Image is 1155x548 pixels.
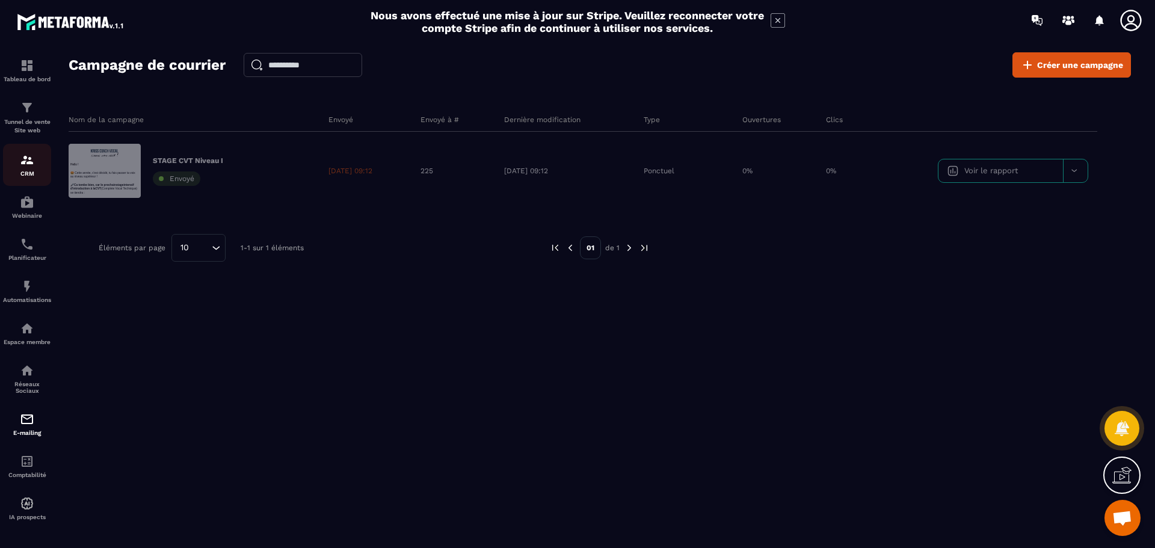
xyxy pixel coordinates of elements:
[17,11,125,32] img: logo
[3,49,51,91] a: formationformationTableau de bord
[20,100,34,115] img: formation
[565,242,576,253] img: prev
[1037,59,1123,71] span: Créer une campagne
[644,115,660,125] p: Type
[3,403,51,445] a: emailemailE-mailing
[20,363,34,378] img: social-network
[624,242,635,253] img: next
[69,115,144,125] p: Nom de la campagne
[3,228,51,270] a: schedulerschedulerPlanificateur
[6,131,18,141] span: 🎤
[328,115,353,125] p: Envoyé
[420,166,433,176] p: 225
[6,144,229,168] span: (Complete Vocal Technique) se tiendra :
[20,153,34,167] img: formation
[550,242,561,253] img: prev
[99,244,165,252] p: Éléments par page
[328,166,372,176] p: [DATE] 09:12
[580,236,601,259] p: 01
[89,144,108,155] span: CVT
[1104,500,1141,536] div: Ouvrir le chat
[3,429,51,436] p: E-mailing
[504,115,581,125] p: Dernière modification
[3,212,51,219] p: Webinaire
[20,321,34,336] img: automations
[153,156,223,165] p: STAGE CVT Niveau I
[3,186,51,228] a: automationsautomationsWebinaire
[3,312,51,354] a: automationsautomationsEspace membre
[170,174,194,183] span: Envoyé
[3,254,51,261] p: Planificateur
[3,144,51,186] a: formationformationCRM
[20,454,34,469] img: accountant
[826,166,836,176] p: 0%
[20,412,34,426] img: email
[3,170,51,177] p: CRM
[3,381,51,394] p: Réseaux Sociaux
[639,242,650,253] img: next
[6,63,235,76] p: Hello !
[6,91,222,114] span: 🤩 Cette année, c'est décidé, tu fais passer ta voix au niveau supérieur !
[176,241,193,254] span: 10
[504,166,548,176] p: [DATE] 09:12
[241,244,304,252] p: 1-1 sur 1 éléments
[3,354,51,403] a: social-networksocial-networkRéseaux Sociaux
[826,115,843,125] p: Clics
[3,76,51,82] p: Tableau de bord
[171,234,226,262] div: Search for option
[1012,52,1131,78] a: Créer une campagne
[420,115,459,125] p: Envoyé à #
[3,339,51,345] p: Espace membre
[20,195,34,209] img: automations
[20,237,34,251] img: scheduler
[18,131,158,141] span: Ca tombe bien, car le prochain
[158,131,183,141] span: stage
[3,445,51,487] a: accountantaccountantComptabilité
[3,472,51,478] p: Comptabilité
[742,166,753,176] p: 0%
[644,166,674,176] p: Ponctuel
[3,514,51,520] p: IA prospects
[938,159,1063,182] a: Voir le rapport
[964,166,1018,175] span: Voir le rapport
[605,243,620,253] p: de 1
[20,279,34,294] img: automations
[3,91,51,144] a: formationformationTunnel de vente Site web
[3,270,51,312] a: automationsautomationsAutomatisations
[193,241,209,254] input: Search for option
[6,131,218,155] span: intensif d'introduction à la
[69,53,226,77] h2: Campagne de courrier
[742,115,781,125] p: Ouvertures
[370,9,765,34] h2: Nous avons effectué une mise à jour sur Stripe. Veuillez reconnecter votre compte Stripe afin de ...
[20,496,34,511] img: automations
[20,58,34,73] img: formation
[3,118,51,135] p: Tunnel de vente Site web
[3,297,51,303] p: Automatisations
[947,165,958,176] img: icon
